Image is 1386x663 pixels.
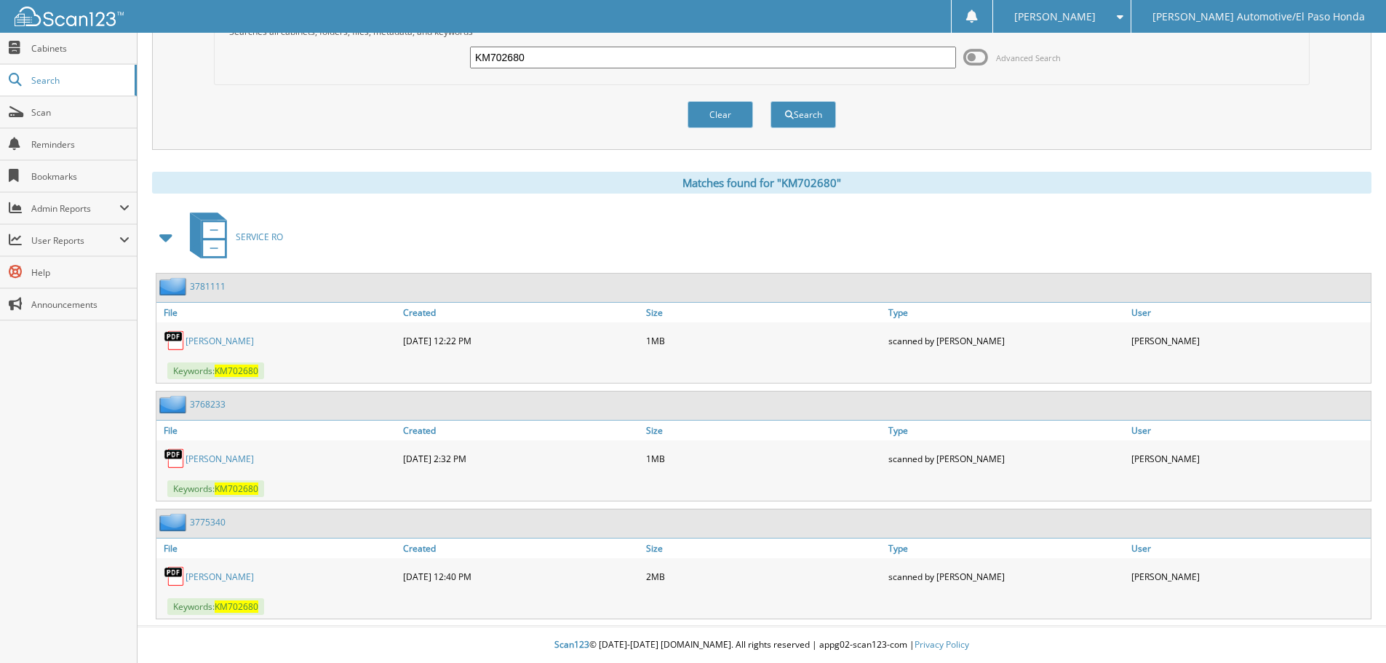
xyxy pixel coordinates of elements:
div: 1MB [642,326,885,355]
a: [PERSON_NAME] [186,335,254,347]
span: Advanced Search [996,52,1061,63]
span: Scan123 [554,638,589,651]
span: Announcements [31,298,130,311]
a: Size [642,421,885,440]
a: [PERSON_NAME] [186,453,254,465]
iframe: Chat Widget [1313,593,1386,663]
div: scanned by [PERSON_NAME] [885,444,1128,473]
div: [PERSON_NAME] [1128,444,1371,473]
div: © [DATE]-[DATE] [DOMAIN_NAME]. All rights reserved | appg02-scan123-com | [138,627,1386,663]
div: scanned by [PERSON_NAME] [885,326,1128,355]
button: Search [770,101,836,128]
a: User [1128,539,1371,558]
div: [DATE] 12:40 PM [399,562,642,591]
a: Type [885,539,1128,558]
a: Type [885,421,1128,440]
img: PDF.png [164,565,186,587]
span: [PERSON_NAME] [1014,12,1096,21]
span: [PERSON_NAME] Automotive/El Paso Honda [1152,12,1365,21]
img: PDF.png [164,448,186,469]
div: 1MB [642,444,885,473]
span: Search [31,74,127,87]
span: Cabinets [31,42,130,55]
img: folder2.png [159,277,190,295]
a: Created [399,539,642,558]
a: File [156,421,399,440]
span: Bookmarks [31,170,130,183]
span: KM702680 [215,365,258,377]
a: Created [399,303,642,322]
a: File [156,539,399,558]
img: scan123-logo-white.svg [15,7,124,26]
a: 3781111 [190,280,226,293]
a: File [156,303,399,322]
a: Type [885,303,1128,322]
span: Reminders [31,138,130,151]
span: KM702680 [215,600,258,613]
a: User [1128,303,1371,322]
div: [PERSON_NAME] [1128,562,1371,591]
a: Size [642,539,885,558]
a: SERVICE RO [181,208,283,266]
span: Scan [31,106,130,119]
span: Keywords: [167,598,264,615]
div: [DATE] 2:32 PM [399,444,642,473]
a: User [1128,421,1371,440]
span: SERVICE RO [236,231,283,243]
a: 3775340 [190,516,226,528]
span: KM702680 [215,483,258,495]
span: Keywords: [167,362,264,379]
span: Admin Reports [31,202,119,215]
div: [PERSON_NAME] [1128,326,1371,355]
img: PDF.png [164,330,186,352]
a: Privacy Policy [915,638,969,651]
div: Matches found for "KM702680" [152,172,1371,194]
a: [PERSON_NAME] [186,571,254,583]
img: folder2.png [159,395,190,413]
div: [DATE] 12:22 PM [399,326,642,355]
div: 2MB [642,562,885,591]
span: Keywords: [167,480,264,497]
div: scanned by [PERSON_NAME] [885,562,1128,591]
a: 3768233 [190,398,226,410]
a: Created [399,421,642,440]
img: folder2.png [159,513,190,531]
span: User Reports [31,234,119,247]
button: Clear [688,101,753,128]
a: Size [642,303,885,322]
span: Help [31,266,130,279]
